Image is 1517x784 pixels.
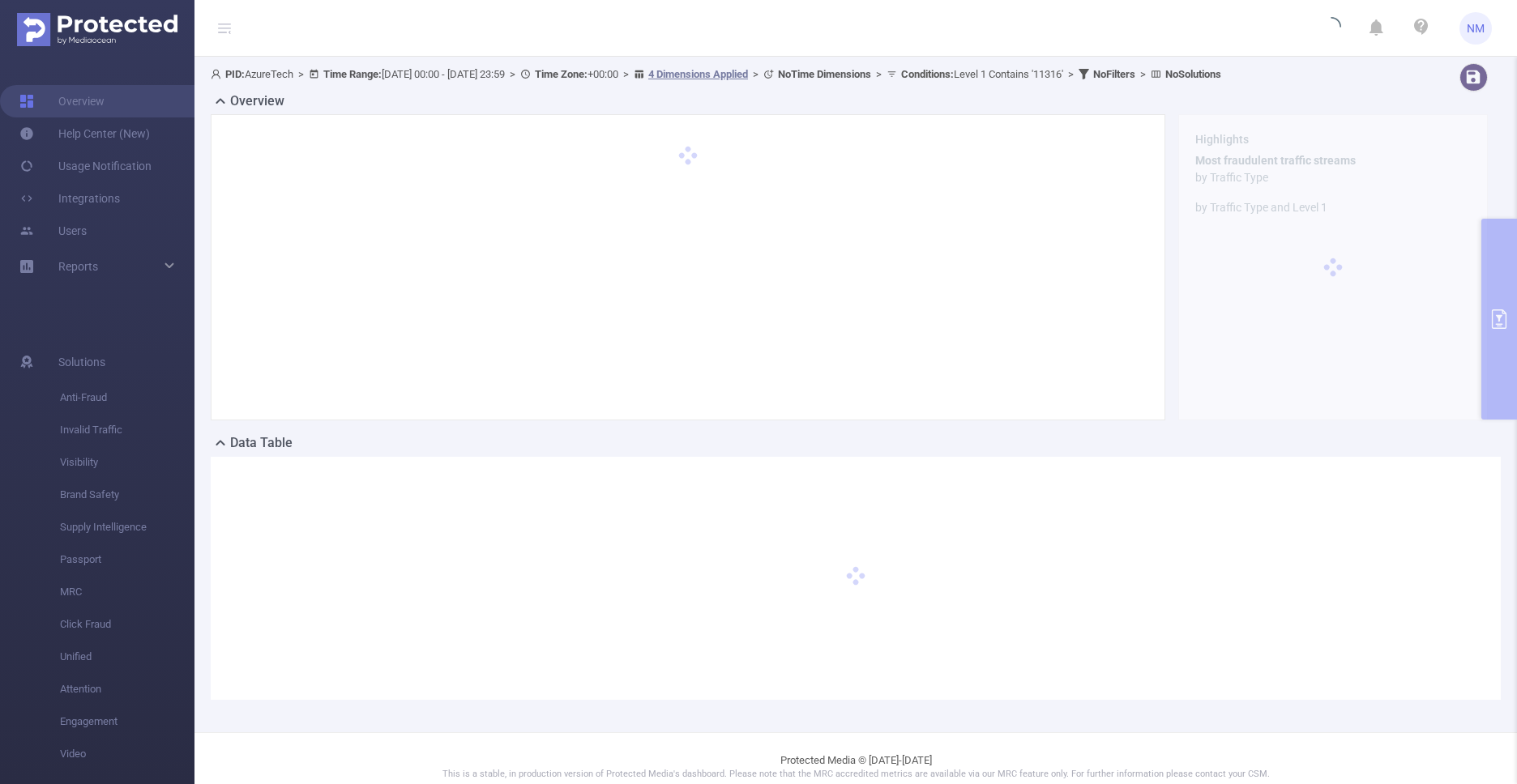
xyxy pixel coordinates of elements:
p: This is a stable, in production version of Protected Media's dashboard. Please note that the MRC ... [235,768,1476,782]
u: 4 Dimensions Applied [648,68,748,80]
b: Conditions : [901,68,954,80]
span: Visibility [60,446,194,479]
b: PID: [225,68,245,80]
i: icon: loading [1322,17,1341,40]
a: Users [19,215,87,247]
span: AzureTech [DATE] 00:00 - [DATE] 23:59 +00:00 [211,68,1221,80]
span: > [505,68,520,80]
span: Unified [60,641,194,673]
a: Usage Notification [19,150,152,182]
a: Integrations [19,182,120,215]
span: Reports [58,260,98,273]
b: Time Range: [323,68,382,80]
b: No Solutions [1165,68,1221,80]
a: Overview [19,85,105,117]
span: Engagement [60,705,194,738]
span: > [1135,68,1151,80]
span: Anti-Fraud [60,381,194,414]
b: Time Zone: [535,68,588,80]
span: > [748,68,763,80]
span: Solutions [58,346,105,378]
span: Brand Safety [60,479,194,511]
span: NM [1467,12,1485,45]
span: > [293,68,309,80]
i: icon: user [211,69,225,79]
span: > [871,68,887,80]
span: Invalid Traffic [60,414,194,446]
span: Passport [60,543,194,576]
span: Video [60,738,194,770]
b: No Time Dimensions [778,68,871,80]
span: Supply Intelligence [60,511,194,543]
span: > [1063,68,1079,80]
span: Attention [60,673,194,705]
a: Reports [58,250,98,283]
b: No Filters [1093,68,1135,80]
h2: Overview [230,92,284,111]
a: Help Center (New) [19,117,150,150]
h2: Data Table [230,433,293,453]
span: MRC [60,576,194,608]
span: Click Fraud [60,608,194,641]
img: Protected Media [17,13,177,46]
span: > [618,68,634,80]
span: Level 1 Contains '11316' [901,68,1063,80]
